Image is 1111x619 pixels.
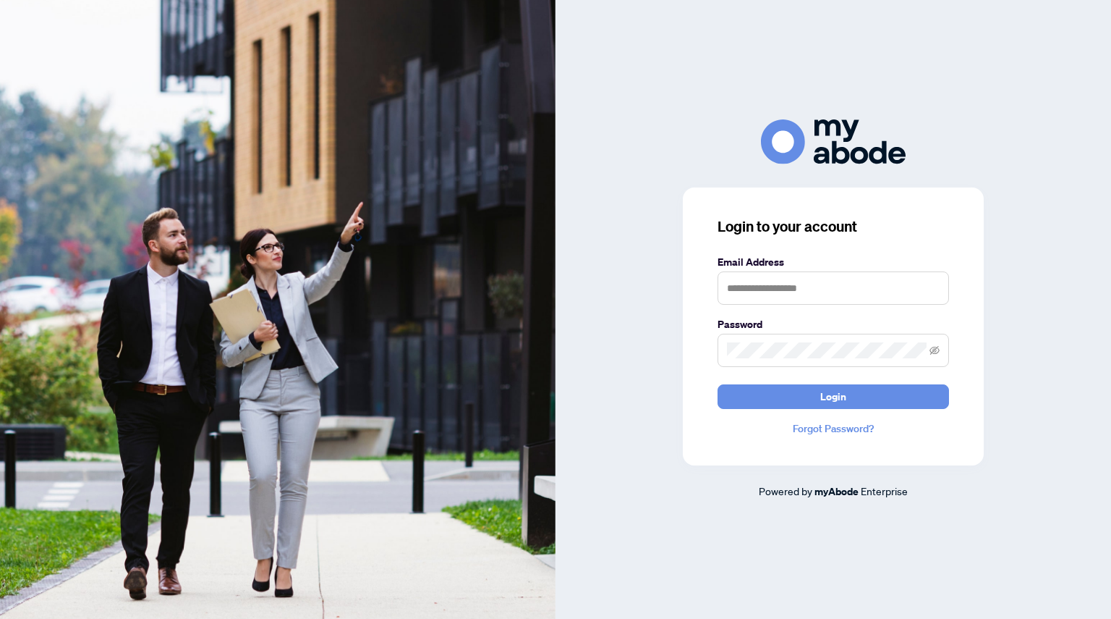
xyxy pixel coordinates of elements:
a: myAbode [814,484,859,500]
h3: Login to your account [718,216,949,237]
span: eye-invisible [929,345,940,355]
span: Login [820,385,846,408]
label: Email Address [718,254,949,270]
span: Powered by [759,484,812,497]
button: Login [718,384,949,409]
a: Forgot Password? [718,421,949,437]
label: Password [718,316,949,332]
img: ma-logo [761,119,906,164]
span: Enterprise [861,484,908,497]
